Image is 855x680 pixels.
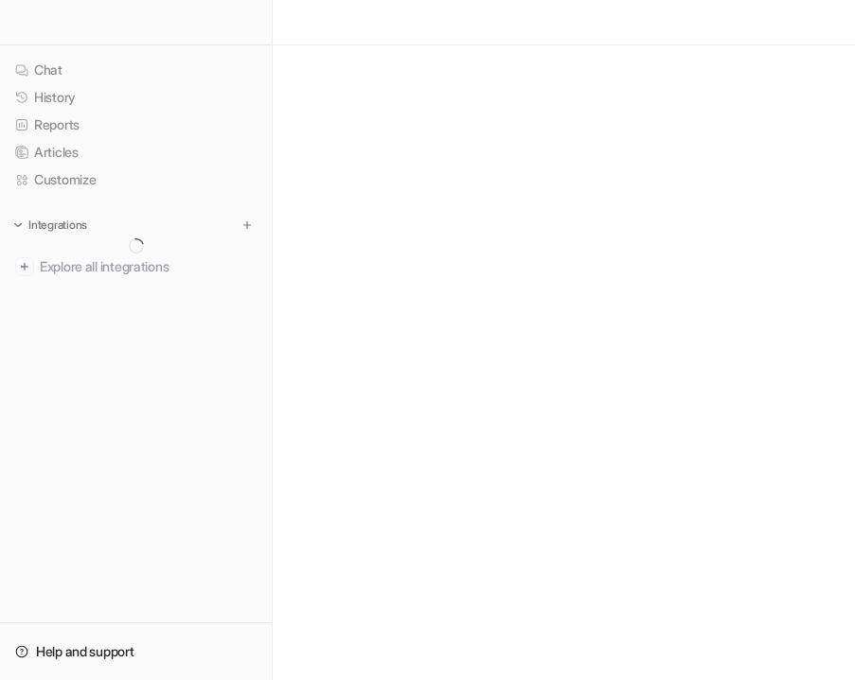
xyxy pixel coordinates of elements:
a: Customize [8,166,264,193]
button: Integrations [8,216,93,235]
img: expand menu [11,218,25,232]
a: Chat [8,57,264,83]
a: Articles [8,139,264,166]
a: Help and support [8,638,264,665]
a: Reports [8,112,264,138]
a: History [8,84,264,111]
span: Explore all integrations [40,252,257,282]
img: menu_add.svg [240,218,254,232]
img: explore all integrations [15,257,34,276]
a: Explore all integrations [8,253,264,280]
p: Integrations [28,218,87,233]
